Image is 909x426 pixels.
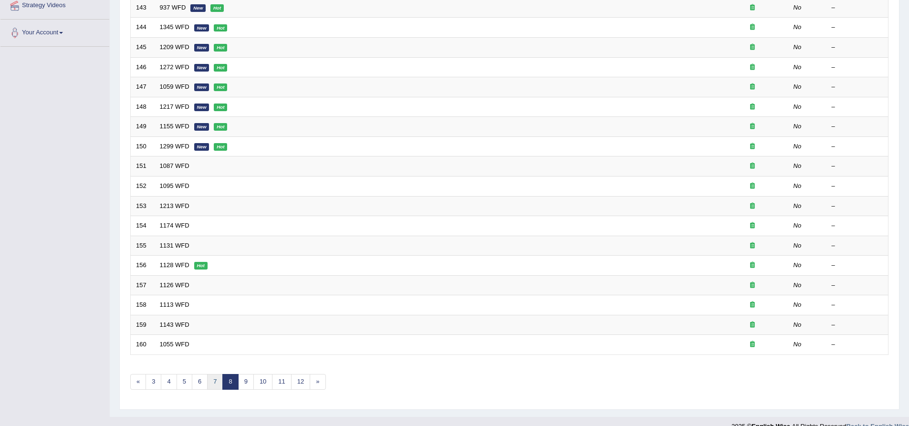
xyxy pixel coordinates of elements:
a: 1126 WFD [160,281,189,289]
div: Exam occurring question [722,63,783,72]
em: No [794,321,802,328]
em: No [794,222,802,229]
em: No [794,281,802,289]
em: New [190,4,206,12]
em: Hot [214,64,227,72]
a: 9 [238,374,254,390]
td: 157 [131,275,155,295]
a: 937 WFD [160,4,186,11]
a: 1209 WFD [160,43,189,51]
em: New [194,64,209,72]
div: Exam occurring question [722,142,783,151]
em: Hot [194,262,208,270]
em: New [194,83,209,91]
div: Exam occurring question [722,241,783,250]
em: No [794,63,802,71]
a: 1143 WFD [160,321,189,328]
div: – [832,241,883,250]
div: – [832,83,883,92]
td: 158 [131,295,155,315]
a: 11 [272,374,291,390]
div: Exam occurring question [722,3,783,12]
em: No [794,242,802,249]
div: – [832,321,883,330]
div: – [832,221,883,230]
em: No [794,162,802,169]
em: No [794,301,802,308]
a: 1113 WFD [160,301,189,308]
em: No [794,103,802,110]
em: No [794,143,802,150]
a: 1059 WFD [160,83,189,90]
td: 149 [131,117,155,137]
em: New [194,123,209,131]
em: No [794,23,802,31]
div: Exam occurring question [722,162,783,171]
td: 152 [131,176,155,196]
a: 6 [192,374,208,390]
a: 3 [146,374,161,390]
div: – [832,340,883,349]
em: New [194,44,209,52]
em: No [794,83,802,90]
em: New [194,24,209,32]
a: 1217 WFD [160,103,189,110]
div: – [832,162,883,171]
td: 146 [131,57,155,77]
em: Hot [214,44,227,52]
td: 153 [131,196,155,216]
td: 159 [131,315,155,335]
em: Hot [214,24,227,32]
td: 145 [131,38,155,58]
div: – [832,202,883,211]
td: 155 [131,236,155,256]
div: – [832,3,883,12]
td: 154 [131,216,155,236]
div: – [832,261,883,270]
div: Exam occurring question [722,321,783,330]
em: No [794,182,802,189]
em: No [794,341,802,348]
div: – [832,122,883,131]
div: Exam occurring question [722,340,783,349]
div: – [832,281,883,290]
em: New [194,104,209,111]
div: Exam occurring question [722,43,783,52]
a: 1345 WFD [160,23,189,31]
div: Exam occurring question [722,221,783,230]
a: 7 [207,374,223,390]
div: Exam occurring question [722,281,783,290]
div: Exam occurring question [722,23,783,32]
em: Hot [214,123,227,131]
a: 1128 WFD [160,261,189,269]
a: 1272 WFD [160,63,189,71]
a: Your Account [0,20,109,43]
div: Exam occurring question [722,261,783,270]
div: – [832,43,883,52]
em: Hot [214,83,227,91]
em: No [794,123,802,130]
em: New [194,143,209,151]
a: 1087 WFD [160,162,189,169]
div: – [832,182,883,191]
em: Hot [214,104,227,111]
div: – [832,301,883,310]
a: 1174 WFD [160,222,189,229]
td: 144 [131,18,155,38]
div: – [832,63,883,72]
a: 12 [291,374,310,390]
div: – [832,103,883,112]
a: 1213 WFD [160,202,189,209]
td: 151 [131,156,155,177]
div: Exam occurring question [722,182,783,191]
em: No [794,43,802,51]
em: No [794,261,802,269]
div: Exam occurring question [722,301,783,310]
div: Exam occurring question [722,103,783,112]
a: 10 [253,374,272,390]
a: « [130,374,146,390]
a: 1155 WFD [160,123,189,130]
div: Exam occurring question [722,83,783,92]
a: » [310,374,325,390]
div: – [832,142,883,151]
